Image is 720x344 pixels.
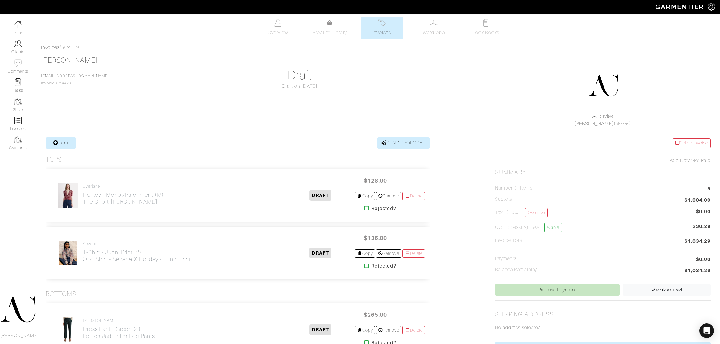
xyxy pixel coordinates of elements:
a: Change [616,122,629,126]
h2: T-Shirt - Junni Print (2) Orio Shirt - Sézane x Holiday - Junni Print [83,249,191,263]
a: Invoices [41,45,60,50]
strong: Rejected? [371,262,396,270]
a: Delete [402,326,425,334]
strong: Rejected? [371,205,396,212]
span: Overview [268,29,288,36]
span: $128.00 [357,174,393,187]
span: Look Books [472,29,499,36]
h2: Shipping Address [495,311,554,318]
img: gear-icon-white-bd11855cb880d31180b6d7d6211b90ccbf57a29d726f0c71d8c61bd08dd39cc2.png [708,3,715,11]
span: $30.29 [692,223,711,235]
h5: Tax ( : 0%) [495,208,548,217]
a: Look Books [465,17,507,39]
div: Not Paid [495,157,711,164]
h5: Payments [495,256,516,261]
span: $1,034.29 [684,238,711,246]
span: Product Library [313,29,347,36]
h5: Subtotal [495,196,514,202]
span: $1,034.29 [684,267,711,275]
a: Sezane T-Shirt - Junni Print (2)Orio Shirt - Sézane x Holiday - Junni Print [83,241,191,263]
h5: Number of Items [495,185,533,191]
span: Wardrobe [423,29,445,36]
img: garments-icon-b7da505a4dc4fd61783c78ac3ca0ef83fa9d6f193b1c9dc38574b1d14d53ca28.png [14,136,22,143]
span: $0.00 [696,256,711,263]
img: garmentier-logo-header-white-b43fb05a5012e4ada735d5af1a66efaba907eab6374d6393d1fbf88cb4ef424d.png [653,2,708,12]
a: AC.Styles [592,114,613,119]
a: Remove [376,192,401,200]
h4: Everlane [83,184,164,189]
img: reminder-icon-8004d30b9f0a5d33ae49ab947aed9ed385cf756f9e5892f1edd6e32f2345188e.png [14,78,22,86]
span: $135.00 [357,232,393,245]
span: DRAFT [309,248,331,258]
span: DRAFT [309,190,331,201]
span: Paid Date: [669,158,692,163]
img: wardrobe-487a4870c1b7c33e795ec22d11cfc2ed9d08956e64fb3008fe2437562e282088.svg [430,19,438,27]
a: [EMAIL_ADDRESS][DOMAIN_NAME] [41,74,109,78]
a: Copy [355,249,375,258]
a: Product Library [309,19,351,36]
a: [PERSON_NAME] [575,121,614,126]
span: Invoice # 24429 [41,74,109,85]
a: Copy [355,326,375,334]
img: todo-9ac3debb85659649dc8f770b8b6100bb5dab4b48dedcbae339e5042a72dfd3cc.svg [482,19,490,27]
a: Everlane Henley - Merlot/Parchment (M)The Short-[PERSON_NAME] [83,184,164,205]
a: Delete [402,249,425,258]
img: GMthr7s2eYSsYcYD9JdFjPsB [57,183,78,208]
a: Process Payment [495,284,620,296]
a: Mark as Paid [623,284,711,296]
a: Copy [355,192,375,200]
a: Waive [544,223,562,232]
div: / #24429 [41,44,715,51]
img: garments-icon-b7da505a4dc4fd61783c78ac3ca0ef83fa9d6f193b1c9dc38574b1d14d53ca28.png [14,98,22,105]
h1: Draft [192,68,408,83]
a: Invoices [361,17,403,39]
h2: Summary [495,169,711,176]
a: Remove [376,249,401,258]
img: VRfKMDGsMkFPSCwbaQS2kLkB [57,317,78,342]
div: ( ) [497,113,708,127]
img: basicinfo-40fd8af6dae0f16599ec9e87c0ef1c0a1fdea2edbe929e3d69a839185d80c458.svg [274,19,282,27]
span: Invoices [373,29,391,36]
img: dashboard-icon-dbcd8f5a0b271acd01030246c82b418ddd0df26cd7fceb0bd07c9910d44c42f6.png [14,21,22,28]
h2: Henley - Merlot/Parchment (M) The Short-[PERSON_NAME] [83,191,164,205]
div: Open Intercom Messenger [699,323,714,338]
h5: Balance Remaining [495,267,538,273]
h3: Tops [46,156,62,164]
p: No address selected [495,324,711,331]
span: $0.00 [696,208,711,215]
a: Delete Invoice [673,138,711,148]
a: Remove [376,326,401,334]
h4: [PERSON_NAME] [83,318,155,323]
a: Item [46,137,76,149]
img: DupYt8CPKc6sZyAt3svX5Z74.png [588,70,619,101]
img: comment-icon-a0a6a9ef722e966f86d9cbdc48e553b5cf19dbc54f86b18d962a5391bc8f6eb6.png [14,59,22,67]
img: orders-icon-0abe47150d42831381b5fb84f609e132dff9fe21cb692f30cb5eec754e2cba89.png [14,117,22,124]
a: SEND PROPOSAL [377,137,430,149]
h5: CC Processing 2.9% [495,223,562,232]
img: orders-27d20c2124de7fd6de4e0e44c1d41de31381a507db9b33961299e4e07d508b8c.svg [378,19,386,27]
span: $1,004.00 [684,196,711,205]
a: Overview [257,17,299,39]
span: DRAFT [309,324,331,335]
a: Delete [402,192,425,200]
a: Override [525,208,548,217]
h3: Bottoms [46,290,76,298]
img: clients-icon-6bae9207a08558b7cb47a8932f037763ab4055f8c8b6bfacd5dc20c3e0201464.png [14,40,22,47]
span: 5 [707,185,711,193]
img: 3WihiFiqMDrbr5ZQYkKSMi2g [59,240,77,266]
div: Draft on [DATE] [192,83,408,90]
a: [PERSON_NAME] [41,56,98,64]
span: Mark as Paid [651,288,682,292]
a: Wardrobe [413,17,455,39]
a: [PERSON_NAME] Dress Pant - Green (8)Petites Jade Slim Leg Pants [83,318,155,339]
h2: Dress Pant - Green (8) Petites Jade Slim Leg Pants [83,326,155,339]
h5: Invoice Total [495,238,524,243]
h4: Sezane [83,241,191,246]
span: $265.00 [357,308,393,321]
